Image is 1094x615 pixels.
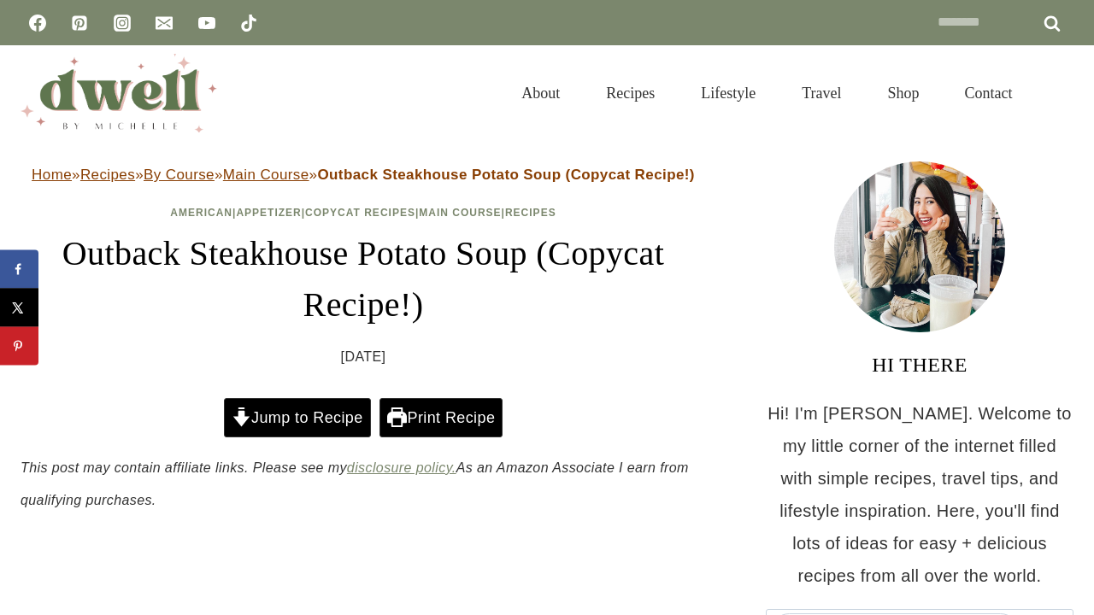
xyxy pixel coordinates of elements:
a: TikTok [232,6,266,40]
h3: HI THERE [766,349,1073,380]
a: Copycat Recipes [305,207,415,219]
a: Instagram [105,6,139,40]
a: Travel [779,63,864,123]
a: YouTube [190,6,224,40]
a: Recipes [583,63,678,123]
nav: Primary Navigation [498,63,1036,123]
a: American [170,207,232,219]
a: Print Recipe [379,398,503,437]
a: About [498,63,583,123]
a: Facebook [21,6,55,40]
a: Email [147,6,181,40]
a: Shop [864,63,942,123]
a: Main Course [223,167,309,183]
a: Recipes [80,167,135,183]
a: disclosure policy. [347,460,456,475]
strong: Outback Steakhouse Potato Soup (Copycat Recipe!) [317,167,694,183]
a: Home [32,167,72,183]
a: Jump to Recipe [224,398,371,437]
a: Main Course [419,207,501,219]
time: [DATE] [341,344,386,370]
em: This post may contain affiliate links. Please see my As an Amazon Associate I earn from qualifyin... [21,460,689,507]
span: » » » » [32,167,695,183]
a: By Course [144,167,215,183]
a: Pinterest [62,6,97,40]
a: Contact [942,63,1036,123]
span: | | | | [170,207,556,219]
h1: Outback Steakhouse Potato Soup (Copycat Recipe!) [21,228,706,331]
p: Hi! I'm [PERSON_NAME]. Welcome to my little corner of the internet filled with simple recipes, tr... [766,397,1073,592]
a: Lifestyle [678,63,779,123]
img: DWELL by michelle [21,54,217,132]
button: View Search Form [1044,79,1073,108]
a: Recipes [505,207,556,219]
a: Appetizer [236,207,301,219]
